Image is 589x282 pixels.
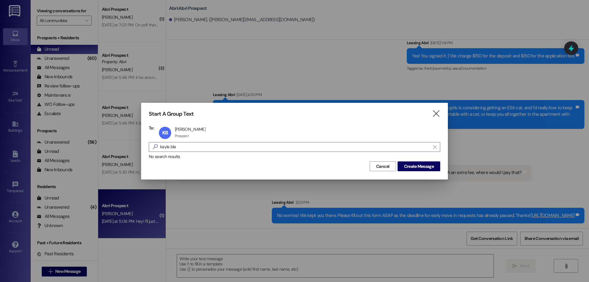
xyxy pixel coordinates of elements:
[404,163,434,170] span: Create Message
[376,163,390,170] span: Cancel
[149,153,440,160] div: No search results
[432,110,440,117] i: 
[433,145,437,149] i: 
[398,161,440,171] button: Create Message
[175,126,206,132] div: [PERSON_NAME]
[430,142,440,152] button: Clear text
[162,129,168,136] span: KB
[370,161,396,171] button: Cancel
[160,143,430,151] input: Search for any contact or apartment
[175,133,189,138] div: Prospect
[149,110,194,118] h3: Start A Group Text
[149,125,154,131] h3: To:
[150,144,160,150] i: 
